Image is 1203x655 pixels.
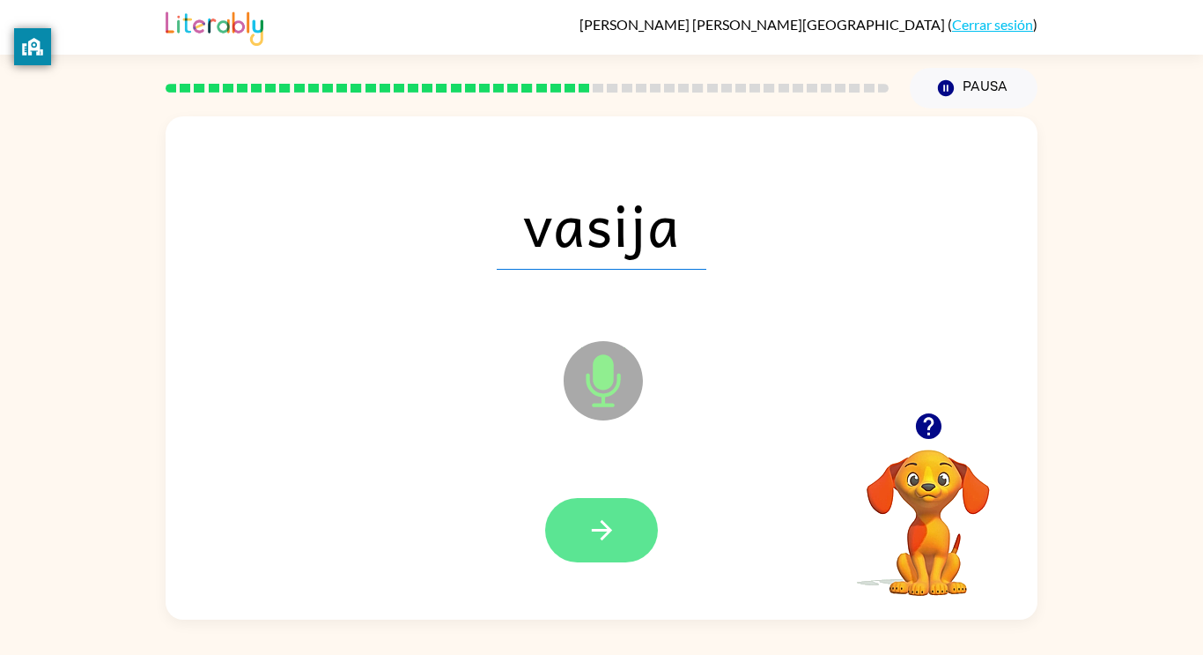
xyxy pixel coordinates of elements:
[840,422,1016,599] video: Tu navegador debe admitir la reproducción de archivos .mp4 para usar Literably. Intenta usar otro...
[14,28,51,65] button: privacy banner
[579,16,1037,33] div: ( )
[166,7,263,46] img: Literably
[497,178,706,270] span: vasija
[910,68,1037,108] button: Pausa
[952,16,1033,33] a: Cerrar sesión
[579,16,948,33] span: [PERSON_NAME] [PERSON_NAME][GEOGRAPHIC_DATA]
